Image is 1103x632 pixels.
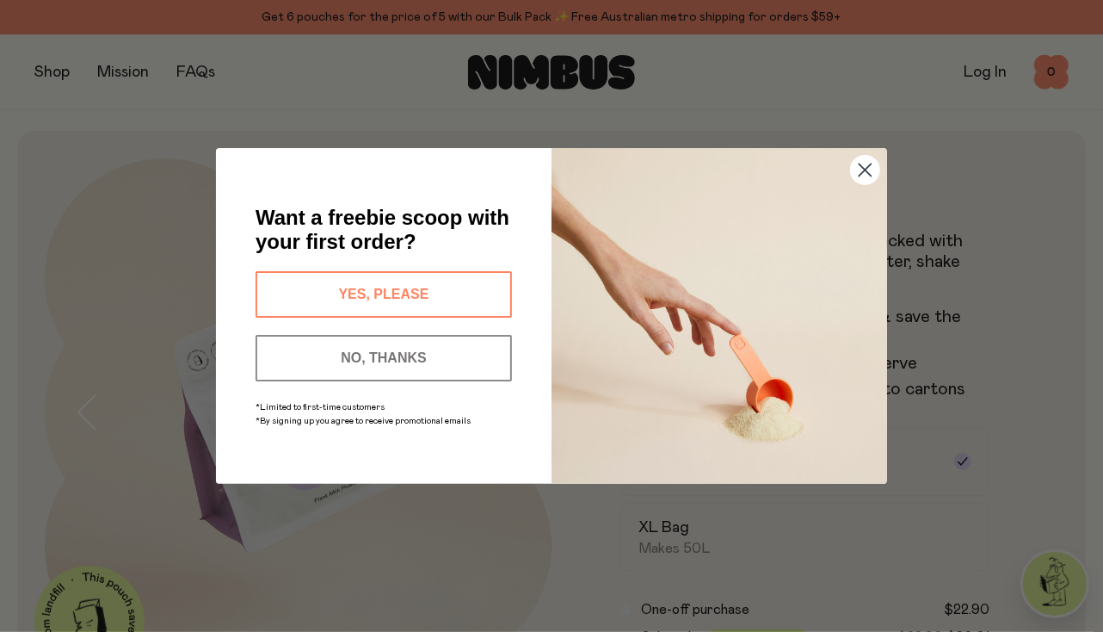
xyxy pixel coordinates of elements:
[256,335,512,381] button: NO, THANKS
[256,417,471,425] span: *By signing up you agree to receive promotional emails
[256,271,512,318] button: YES, PLEASE
[256,206,509,253] span: Want a freebie scoop with your first order?
[850,155,880,185] button: Close dialog
[256,403,385,412] span: *Limited to first-time customers
[551,148,887,484] img: c0d45117-8e62-4a02-9742-374a5db49d45.jpeg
